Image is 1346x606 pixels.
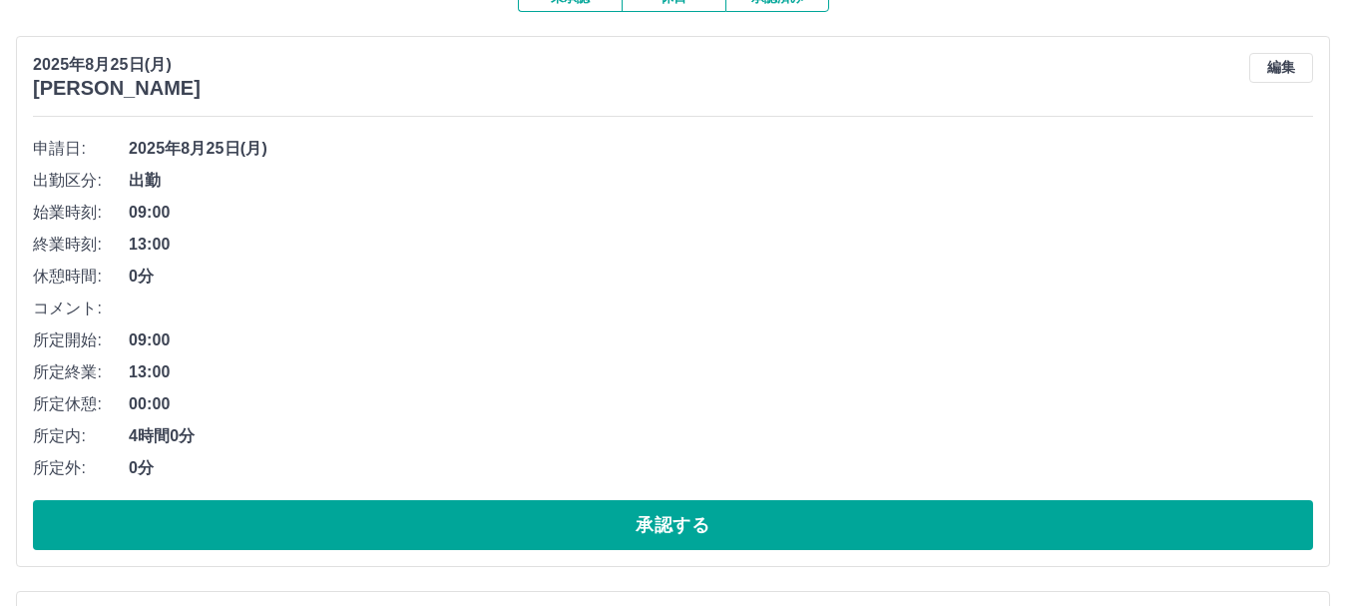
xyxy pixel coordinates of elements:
[129,265,1313,289] span: 0分
[129,424,1313,448] span: 4時間0分
[129,201,1313,225] span: 09:00
[129,137,1313,161] span: 2025年8月25日(月)
[33,360,129,384] span: 所定終業:
[33,328,129,352] span: 所定開始:
[33,424,129,448] span: 所定内:
[33,77,201,100] h3: [PERSON_NAME]
[33,233,129,257] span: 終業時刻:
[129,456,1313,480] span: 0分
[33,169,129,193] span: 出勤区分:
[33,137,129,161] span: 申請日:
[129,169,1313,193] span: 出勤
[33,201,129,225] span: 始業時刻:
[129,392,1313,416] span: 00:00
[129,360,1313,384] span: 13:00
[33,500,1313,550] button: 承認する
[33,456,129,480] span: 所定外:
[129,233,1313,257] span: 13:00
[33,392,129,416] span: 所定休憩:
[1249,53,1313,83] button: 編集
[33,297,129,320] span: コメント:
[33,265,129,289] span: 休憩時間:
[129,328,1313,352] span: 09:00
[33,53,201,77] p: 2025年8月25日(月)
